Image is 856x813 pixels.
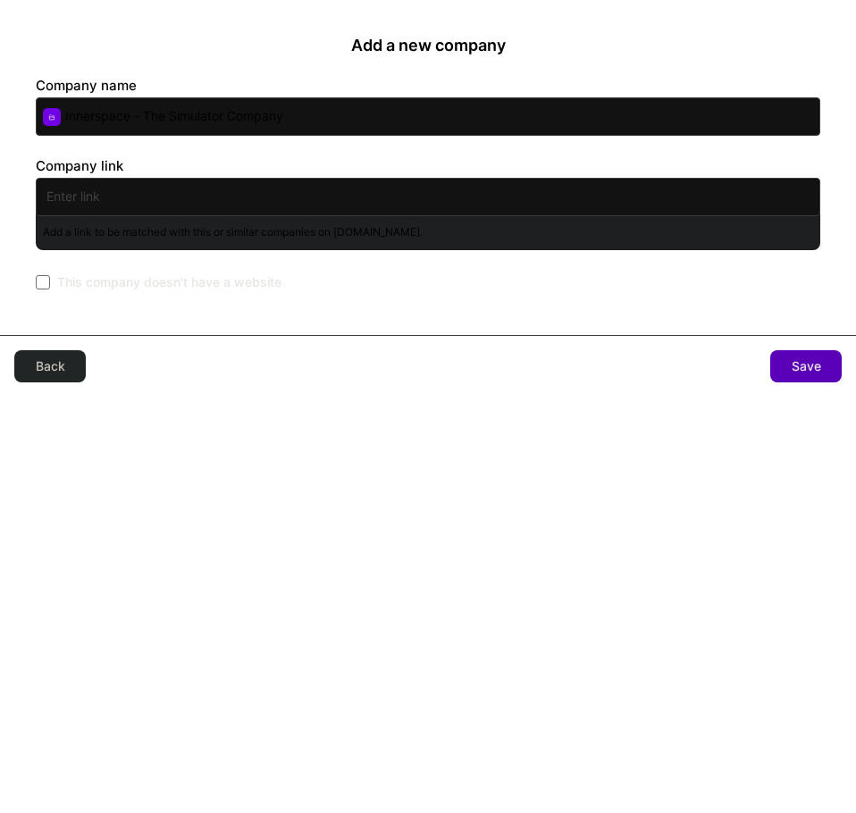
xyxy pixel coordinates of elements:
label: Company link [36,157,123,174]
button: Save [770,350,842,382]
span: This company doesn't have a website [57,273,281,291]
h2: Add a new company [36,36,820,55]
span: Save [792,357,821,375]
input: Enter link [36,178,820,216]
button: Back [14,350,86,382]
span: Back [36,357,65,375]
input: Enter name [36,97,820,136]
label: Company name [36,77,137,94]
span: Add a link to be matched with this or similar companies on [DOMAIN_NAME]. [43,223,423,243]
